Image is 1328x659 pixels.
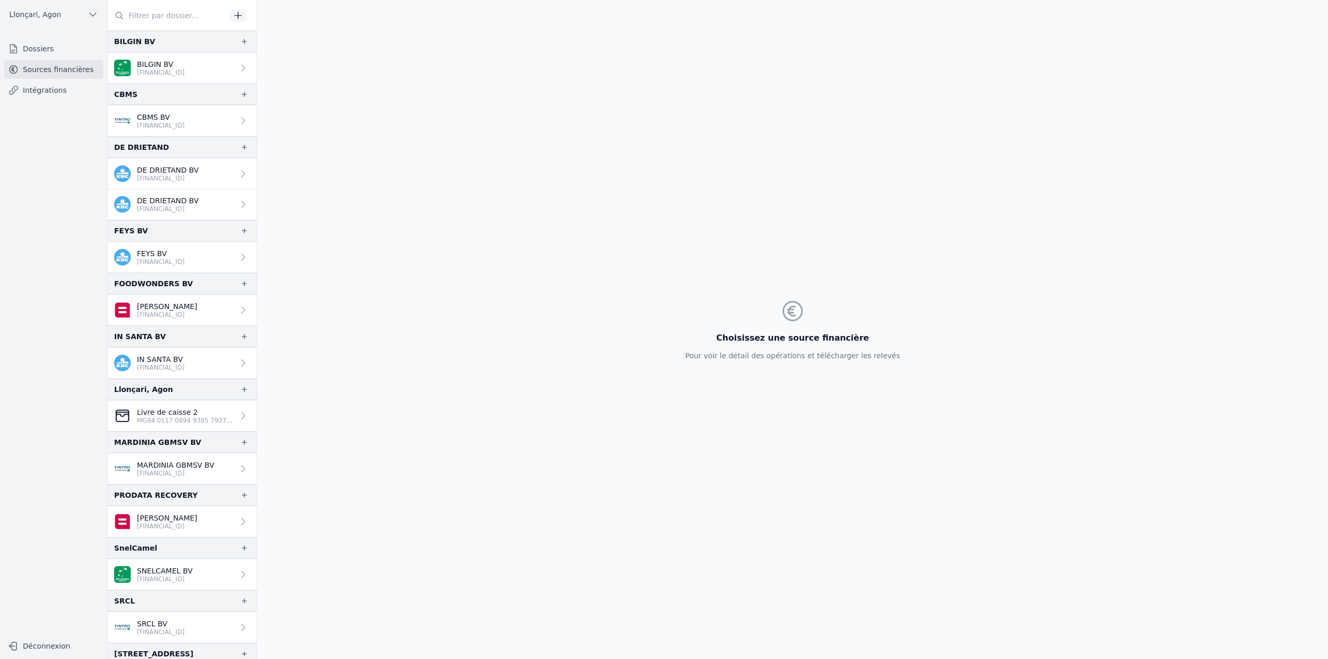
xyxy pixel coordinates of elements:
p: SNELCAMEL BV [137,566,192,576]
p: [FINANCIAL_ID] [137,522,197,530]
p: [FINANCIAL_ID] [137,575,192,583]
div: DE DRIETAND [114,141,169,153]
a: SRCL BV [FINANCIAL_ID] [108,612,257,643]
div: SRCL [114,595,135,607]
p: BILGIN BV [137,59,185,69]
div: Llonçari, Agon [114,383,173,396]
button: Llonçari, Agon [4,6,103,23]
h3: Choisissez une source financière [685,332,900,344]
p: MARDINIA GBMSV BV [137,460,214,470]
div: FOODWONDERS BV [114,277,193,290]
div: BILGIN BV [114,35,155,48]
img: kbc.png [114,196,131,213]
img: kbc.png [114,249,131,265]
a: FEYS BV [FINANCIAL_ID] [108,242,257,273]
img: kbc.png [114,355,131,371]
p: CBMS BV [137,112,185,122]
a: DE DRIETAND BV [FINANCIAL_ID] [108,189,257,220]
p: Pour voir le détail des opérations et télécharger les relevés [685,350,900,361]
p: [FINANCIAL_ID] [137,121,185,130]
p: SRCL BV [137,619,185,629]
p: [FINANCIAL_ID] [137,363,185,372]
p: FEYS BV [137,248,185,259]
div: SnelCamel [114,542,157,554]
a: Intégrations [4,81,103,100]
img: belfius-1.png [114,513,131,530]
img: belfius-1.png [114,302,131,318]
p: [FINANCIAL_ID] [137,68,185,77]
img: BNP_BE_BUSINESS_GEBABEBB.png [114,60,131,76]
img: CleanShot-202025-05-26-20at-2016.10.27-402x.png [114,408,131,424]
p: DE DRIETAND BV [137,165,199,175]
p: [FINANCIAL_ID] [137,469,214,478]
img: FINTRO_BE_BUSINESS_GEBABEBB.png [114,619,131,636]
a: SNELCAMEL BV [FINANCIAL_ID] [108,559,257,590]
a: MARDINIA GBMSV BV [FINANCIAL_ID] [108,453,257,484]
img: FINTRO_BE_BUSINESS_GEBABEBB.png [114,113,131,129]
p: [FINANCIAL_ID] [137,628,185,636]
div: MARDINIA GBMSV BV [114,436,201,448]
p: [FINANCIAL_ID] [137,174,199,183]
img: FINTRO_BE_BUSINESS_GEBABEBB.png [114,460,131,477]
a: [PERSON_NAME] [FINANCIAL_ID] [108,506,257,537]
p: [PERSON_NAME] [137,301,197,312]
a: IN SANTA BV [FINANCIAL_ID] [108,347,257,378]
button: Déconnexion [4,638,103,654]
p: [FINANCIAL_ID] [137,205,199,213]
p: MG84 0117 0894 9385 7937 5225 318 [137,416,234,425]
div: PRODATA RECOVERY [114,489,198,501]
p: [PERSON_NAME] [137,513,197,523]
a: CBMS BV [FINANCIAL_ID] [108,105,257,136]
p: [FINANCIAL_ID] [137,258,185,266]
img: kbc.png [114,165,131,182]
a: BILGIN BV [FINANCIAL_ID] [108,52,257,83]
p: IN SANTA BV [137,354,185,364]
a: Sources financières [4,60,103,79]
a: DE DRIETAND BV [FINANCIAL_ID] [108,158,257,189]
a: [PERSON_NAME] [FINANCIAL_ID] [108,295,257,326]
img: BNP_BE_BUSINESS_GEBABEBB.png [114,566,131,583]
p: Livre de caisse 2 [137,407,234,417]
p: DE DRIETAND BV [137,195,199,206]
div: IN SANTA BV [114,330,166,343]
a: Livre de caisse 2 MG84 0117 0894 9385 7937 5225 318 [108,400,257,431]
p: [FINANCIAL_ID] [137,311,197,319]
a: Dossiers [4,39,103,58]
div: FEYS BV [114,225,148,237]
div: CBMS [114,88,137,101]
span: Llonçari, Agon [9,9,61,20]
input: Filtrer par dossier... [108,6,226,25]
